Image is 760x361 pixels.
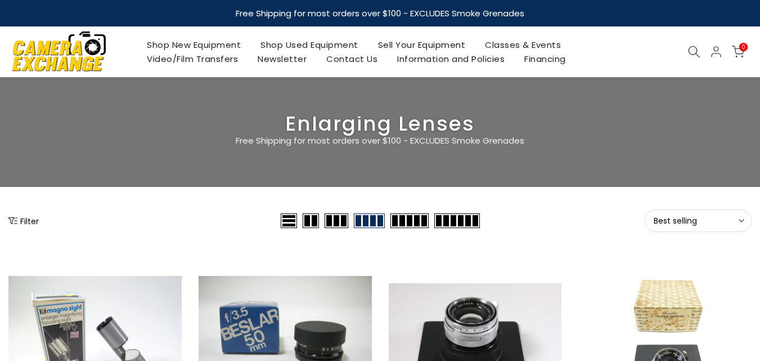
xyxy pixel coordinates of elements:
[8,117,752,131] h3: Enlarging Lenses
[732,46,744,58] a: 0
[368,38,475,52] a: Sell Your Equipment
[248,52,317,66] a: Newsletter
[169,134,591,148] p: Free Shipping for most orders over $100 - EXCLUDES Smoke Grenades
[739,43,748,51] span: 0
[515,52,576,66] a: Financing
[251,38,368,52] a: Shop Used Equipment
[388,52,515,66] a: Information and Policies
[137,38,251,52] a: Shop New Equipment
[137,52,248,66] a: Video/Film Transfers
[236,7,524,19] strong: Free Shipping for most orders over $100 - EXCLUDES Smoke Grenades
[654,216,743,226] span: Best selling
[475,38,571,52] a: Classes & Events
[317,52,388,66] a: Contact Us
[8,215,39,226] button: Show filters
[645,210,752,232] button: Best selling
